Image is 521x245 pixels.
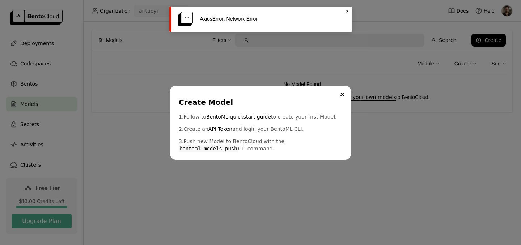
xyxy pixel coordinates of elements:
div: Create Model [179,97,339,107]
button: Close [338,90,347,99]
code: bentoml models push [179,145,238,152]
p: 3. Push new Model to BentoCloud with the CLI command. [179,138,342,152]
div: AxiosError: Network Error [200,16,341,22]
div: dialog [170,86,351,160]
p: 2. Create an and login your BentoML CLI. [179,125,342,133]
svg: Close [344,8,350,14]
a: API Token [208,125,232,133]
p: 1. Follow to to create your first Model. [179,113,342,120]
a: BentoML quickstart guide [206,113,271,120]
